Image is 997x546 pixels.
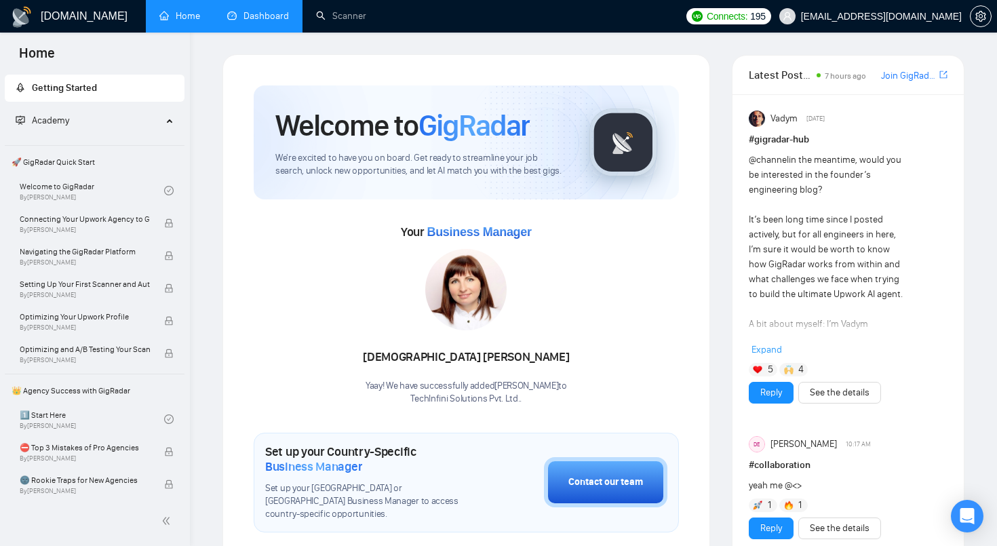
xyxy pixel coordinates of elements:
span: By [PERSON_NAME] [20,454,150,463]
span: [DATE] [806,113,825,125]
span: 🚀 GigRadar Quick Start [6,149,183,176]
span: 10:17 AM [846,438,871,450]
img: ❤️ [753,365,762,374]
span: Academy [16,115,69,126]
div: Open Intercom Messenger [951,500,983,532]
span: 1 [798,499,802,512]
a: Reply [760,385,782,400]
span: lock [164,284,174,293]
img: gigradar-logo.png [589,109,657,176]
span: check-circle [164,186,174,195]
span: Optimizing Your Upwork Profile [20,310,150,324]
div: DE [749,437,764,452]
a: setting [970,11,992,22]
span: 1 [768,499,771,512]
span: Connects: [707,9,747,24]
span: GigRadar [418,107,530,144]
span: ⛔ Top 3 Mistakes of Pro Agencies [20,441,150,454]
p: TechInfini Solutions Pvt. Ltd. . [363,393,569,406]
span: 7 hours ago [825,71,866,81]
a: export [939,69,947,81]
a: homeHome [159,10,200,22]
button: Reply [749,518,794,539]
h1: # gigradar-hub [749,132,947,147]
span: 4 [798,363,804,376]
span: Business Manager [427,225,531,239]
span: Expand [751,344,782,355]
span: 195 [750,9,765,24]
span: [PERSON_NAME] [770,437,837,452]
span: Setting Up Your First Scanner and Auto-Bidder [20,277,150,291]
span: lock [164,349,174,358]
span: lock [164,218,174,228]
li: Getting Started [5,75,184,102]
span: fund-projection-screen [16,115,25,125]
span: double-left [161,514,175,528]
div: yeah me @<> [749,478,908,493]
img: upwork-logo.png [692,11,703,22]
div: Yaay! We have successfully added [PERSON_NAME] to [363,380,569,406]
img: Vadym [749,111,765,127]
span: Connecting Your Upwork Agency to GigRadar [20,212,150,226]
a: See the details [810,521,869,536]
img: 🙌 [784,365,794,374]
span: 🌚 Rookie Traps for New Agencies [20,473,150,487]
span: Set up your [GEOGRAPHIC_DATA] or [GEOGRAPHIC_DATA] Business Manager to access country-specific op... [265,482,476,521]
img: logo [11,6,33,28]
span: check-circle [164,414,174,424]
img: 🚀 [753,501,762,510]
span: Business Manager [265,459,362,474]
span: lock [164,316,174,326]
img: 1717011496085-22.jpg [425,249,507,330]
button: Contact our team [544,457,667,507]
span: Vadym [770,111,798,126]
span: lock [164,251,174,260]
span: By [PERSON_NAME] [20,324,150,332]
span: We're excited to have you on board. Get ready to streamline your job search, unlock new opportuni... [275,152,568,178]
span: rocket [16,83,25,92]
span: Your [401,225,532,239]
span: By [PERSON_NAME] [20,258,150,267]
button: See the details [798,382,881,404]
div: [DEMOGRAPHIC_DATA] [PERSON_NAME] [363,346,569,369]
button: Reply [749,382,794,404]
span: 👑 Agency Success with GigRadar [6,377,183,404]
div: Contact our team [568,475,643,490]
a: Reply [760,521,782,536]
span: @channel [749,154,789,165]
a: See the details [810,385,869,400]
span: lock [164,480,174,489]
h1: Welcome to [275,107,530,144]
button: See the details [798,518,881,539]
a: 1️⃣ Start HereBy[PERSON_NAME] [20,404,164,434]
span: 5 [768,363,773,376]
span: Latest Posts from the GigRadar Community [749,66,813,83]
button: setting [970,5,992,27]
span: Academy [32,115,69,126]
span: By [PERSON_NAME] [20,487,150,495]
span: Navigating the GigRadar Platform [20,245,150,258]
span: By [PERSON_NAME] [20,356,150,364]
span: Home [8,43,66,72]
h1: Set up your Country-Specific [265,444,476,474]
a: Join GigRadar Slack Community [881,69,937,83]
a: dashboardDashboard [227,10,289,22]
img: 🔥 [784,501,794,510]
span: setting [971,11,991,22]
span: Optimizing and A/B Testing Your Scanner for Better Results [20,343,150,356]
span: lock [164,447,174,456]
a: searchScanner [316,10,366,22]
a: Welcome to GigRadarBy[PERSON_NAME] [20,176,164,206]
span: By [PERSON_NAME] [20,291,150,299]
span: export [939,69,947,80]
h1: # collaboration [749,458,947,473]
span: By [PERSON_NAME] [20,226,150,234]
span: user [783,12,792,21]
span: Getting Started [32,82,97,94]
